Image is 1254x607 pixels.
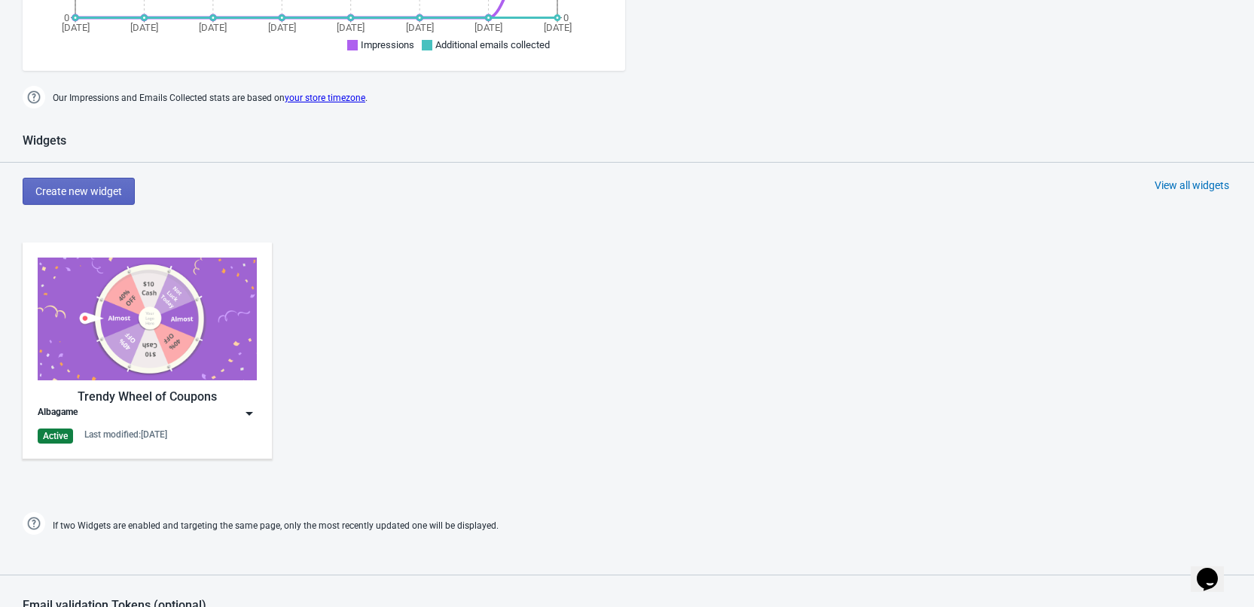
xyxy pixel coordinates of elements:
tspan: [DATE] [130,22,158,33]
tspan: [DATE] [268,22,296,33]
span: Our Impressions and Emails Collected stats are based on . [53,86,368,111]
img: dropdown.png [242,406,257,421]
div: Last modified: [DATE] [84,429,167,441]
img: help.png [23,512,45,535]
tspan: [DATE] [406,22,434,33]
div: Active [38,429,73,444]
span: Create new widget [35,185,122,197]
div: Trendy Wheel of Coupons [38,388,257,406]
a: your store timezone [285,93,365,103]
div: Albagame [38,406,78,421]
span: Impressions [361,39,414,50]
iframe: chat widget [1191,547,1239,592]
tspan: [DATE] [474,22,502,33]
tspan: 0 [563,12,569,23]
tspan: [DATE] [337,22,365,33]
tspan: 0 [64,12,69,23]
span: Additional emails collected [435,39,550,50]
tspan: [DATE] [199,22,227,33]
tspan: [DATE] [544,22,572,33]
span: If two Widgets are enabled and targeting the same page, only the most recently updated one will b... [53,514,499,538]
img: trendy_game.png [38,258,257,380]
div: View all widgets [1155,178,1229,193]
button: Create new widget [23,178,135,205]
img: help.png [23,86,45,108]
tspan: [DATE] [62,22,90,33]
